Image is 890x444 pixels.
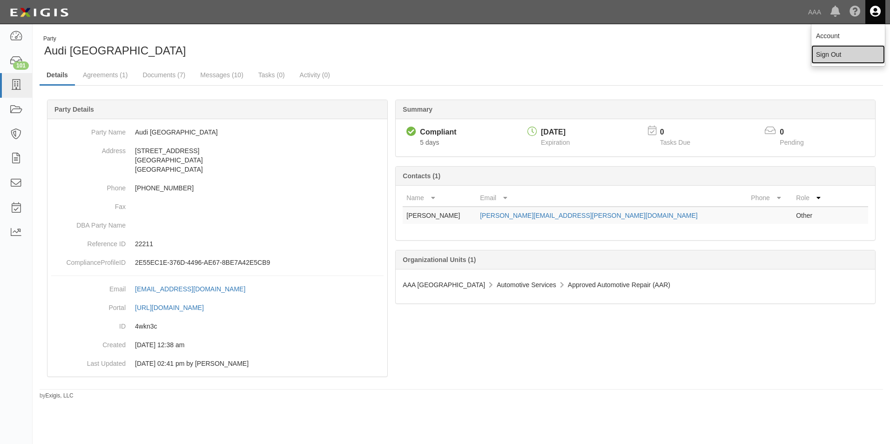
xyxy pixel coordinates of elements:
[792,207,831,224] td: Other
[135,239,384,249] p: 22211
[780,127,815,138] p: 0
[51,298,126,312] dt: Portal
[403,281,485,289] span: AAA [GEOGRAPHIC_DATA]
[251,66,292,84] a: Tasks (0)
[803,3,826,21] a: AAA
[420,127,456,138] div: Compliant
[135,285,256,293] a: [EMAIL_ADDRESS][DOMAIN_NAME]
[51,336,126,350] dt: Created
[43,35,186,43] div: Party
[476,189,747,207] th: Email
[811,27,885,45] a: Account
[403,256,476,263] b: Organizational Units (1)
[51,280,126,294] dt: Email
[7,4,71,21] img: logo-5460c22ac91f19d4615b14bd174203de0afe785f0fc80cf4dbbc73dc1793850b.png
[135,304,214,311] a: [URL][DOMAIN_NAME]
[51,317,384,336] dd: 4wkn3c
[811,45,885,64] a: Sign Out
[135,66,192,84] a: Documents (7)
[51,235,126,249] dt: Reference ID
[46,392,74,399] a: Exigis, LLC
[51,336,384,354] dd: 03/10/2023 12:38 am
[403,189,476,207] th: Name
[541,127,570,138] div: [DATE]
[406,127,416,137] i: Compliant
[135,258,384,267] p: 2E55EC1E-376D-4496-AE67-8BE7A42E5CB9
[51,354,126,368] dt: Last Updated
[51,141,384,179] dd: [STREET_ADDRESS] [GEOGRAPHIC_DATA] [GEOGRAPHIC_DATA]
[51,216,126,230] dt: DBA Party Name
[403,172,440,180] b: Contacts (1)
[420,139,439,146] span: Since 09/10/2025
[51,123,384,141] dd: Audi [GEOGRAPHIC_DATA]
[51,179,126,193] dt: Phone
[51,179,384,197] dd: [PHONE_NUMBER]
[403,106,432,113] b: Summary
[51,354,384,373] dd: 09/08/2025 02:41 pm by Benjamin Tully
[660,139,690,146] span: Tasks Due
[135,284,245,294] div: [EMAIL_ADDRESS][DOMAIN_NAME]
[54,106,94,113] b: Party Details
[51,317,126,331] dt: ID
[660,127,702,138] p: 0
[40,392,74,400] small: by
[792,189,831,207] th: Role
[13,61,29,70] div: 101
[747,189,792,207] th: Phone
[541,139,570,146] span: Expiration
[51,141,126,155] dt: Address
[293,66,337,84] a: Activity (0)
[480,212,698,219] a: [PERSON_NAME][EMAIL_ADDRESS][PERSON_NAME][DOMAIN_NAME]
[40,66,75,86] a: Details
[850,7,861,18] i: Help Center - Complianz
[193,66,250,84] a: Messages (10)
[497,281,556,289] span: Automotive Services
[51,253,126,267] dt: ComplianceProfileID
[40,35,454,59] div: Audi Middleburg Heights
[403,207,476,224] td: [PERSON_NAME]
[51,197,126,211] dt: Fax
[76,66,135,84] a: Agreements (1)
[44,44,186,57] span: Audi [GEOGRAPHIC_DATA]
[51,123,126,137] dt: Party Name
[568,281,670,289] span: Approved Automotive Repair (AAR)
[780,139,803,146] span: Pending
